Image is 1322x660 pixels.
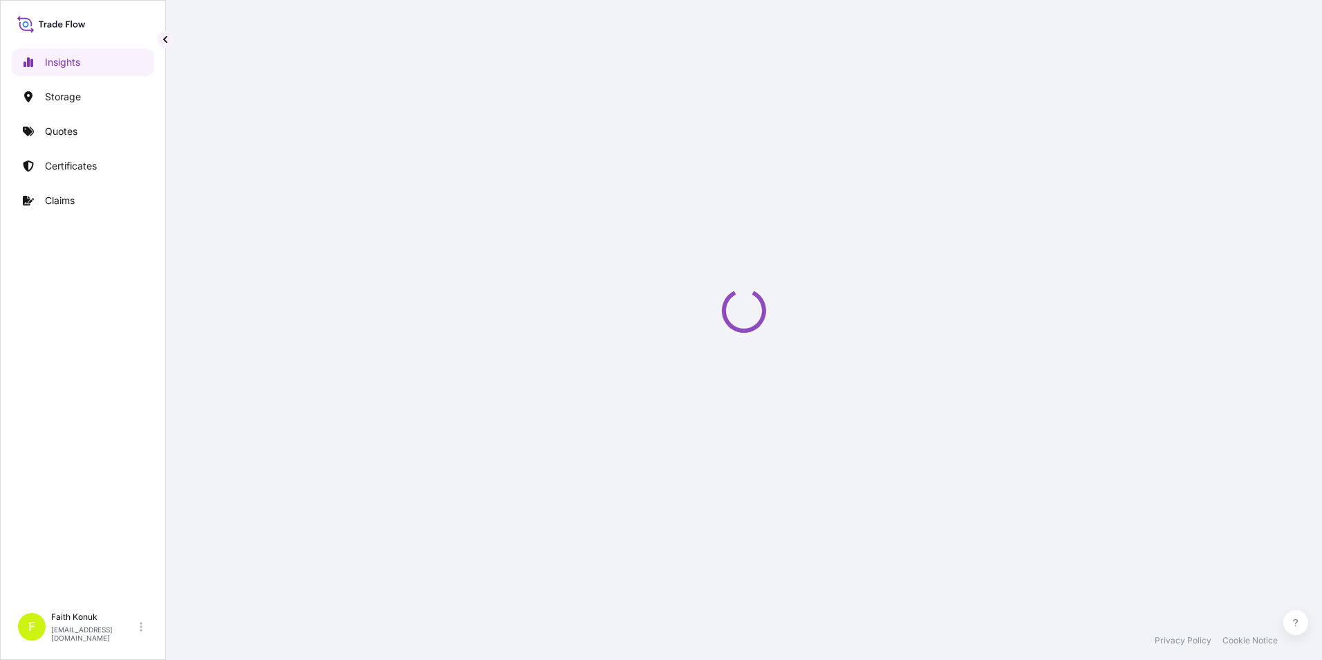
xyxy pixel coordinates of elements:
p: Insights [45,55,80,69]
p: Certificates [45,159,97,173]
p: [EMAIL_ADDRESS][DOMAIN_NAME] [51,625,137,642]
p: Quotes [45,125,77,138]
a: Certificates [12,152,154,180]
p: Claims [45,194,75,208]
p: Faith Konuk [51,612,137,623]
p: Storage [45,90,81,104]
a: Claims [12,187,154,214]
a: Privacy Policy [1155,635,1211,646]
a: Quotes [12,118,154,145]
a: Storage [12,83,154,111]
a: Insights [12,48,154,76]
span: F [28,620,36,634]
a: Cookie Notice [1222,635,1278,646]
